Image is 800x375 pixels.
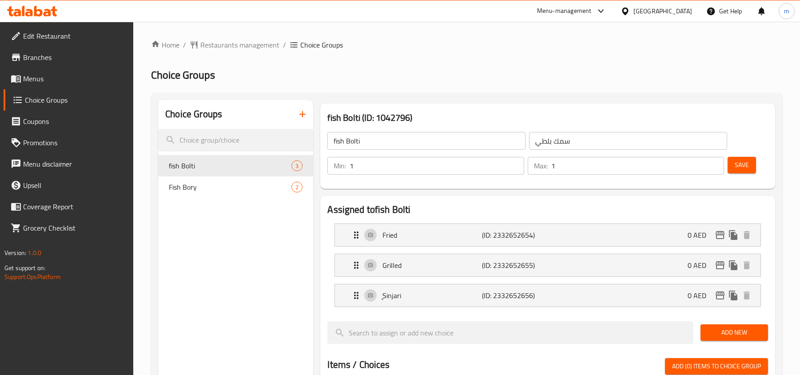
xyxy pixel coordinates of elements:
[158,129,313,152] input: search
[291,160,302,171] div: Choices
[4,111,134,132] a: Coupons
[688,260,713,271] p: 0 AED
[327,203,768,216] h2: Assigned to fish Bolti
[200,40,279,50] span: Restaurants management
[633,6,692,16] div: [GEOGRAPHIC_DATA]
[4,175,134,196] a: Upsell
[482,260,548,271] p: (ID: 2332652655)
[151,40,782,50] nav: breadcrumb
[727,259,740,272] button: duplicate
[327,250,768,280] li: Expand
[482,230,548,240] p: (ID: 2332652654)
[23,52,127,63] span: Branches
[4,25,134,47] a: Edit Restaurant
[713,259,727,272] button: edit
[4,196,134,217] a: Coverage Report
[190,40,279,50] a: Restaurants management
[327,321,693,344] input: search
[23,223,127,233] span: Grocery Checklist
[23,116,127,127] span: Coupons
[382,260,482,271] p: Grilled
[23,137,127,148] span: Promotions
[4,153,134,175] a: Menu disclaimer
[151,40,179,50] a: Home
[4,262,45,274] span: Get support on:
[728,157,756,173] button: Save
[727,228,740,242] button: duplicate
[25,95,127,105] span: Choice Groups
[23,180,127,191] span: Upsell
[23,73,127,84] span: Menus
[335,254,760,276] div: Expand
[335,284,760,307] div: Expand
[23,159,127,169] span: Menu disclaimer
[169,160,291,171] span: fish Bolti
[28,247,41,259] span: 1.0.0
[4,89,134,111] a: Choice Groups
[708,327,761,338] span: Add New
[291,182,302,192] div: Choices
[300,40,343,50] span: Choice Groups
[165,108,222,121] h2: Choice Groups
[740,259,753,272] button: delete
[4,271,61,283] a: Support.OpsPlatform
[23,201,127,212] span: Coverage Report
[713,228,727,242] button: edit
[784,6,789,16] span: m
[4,68,134,89] a: Menus
[23,31,127,41] span: Edit Restaurant
[151,65,215,85] span: Choice Groups
[292,162,302,170] span: 3
[158,176,313,198] div: Fish Bory2
[4,247,26,259] span: Version:
[713,289,727,302] button: edit
[4,132,134,153] a: Promotions
[327,280,768,311] li: Expand
[335,224,760,246] div: Expand
[700,324,768,341] button: Add New
[740,289,753,302] button: delete
[169,182,291,192] span: Fish Bory
[334,160,346,171] p: Min:
[482,290,548,301] p: (ID: 2332652656)
[183,40,186,50] li: /
[158,155,313,176] div: fish Bolti3
[534,160,548,171] p: Max:
[382,230,482,240] p: Fried
[292,183,302,191] span: 2
[327,111,768,125] h3: fish Bolti (ID: 1042796)
[688,230,713,240] p: 0 AED
[327,358,390,371] h2: Items / Choices
[735,160,749,171] span: Save
[727,289,740,302] button: duplicate
[382,290,482,301] p: ٍSinjari
[537,6,592,16] div: Menu-management
[4,47,134,68] a: Branches
[740,228,753,242] button: delete
[688,290,713,301] p: 0 AED
[665,358,768,375] button: Add (0) items to choice group
[327,220,768,250] li: Expand
[672,361,761,372] span: Add (0) items to choice group
[283,40,286,50] li: /
[4,217,134,239] a: Grocery Checklist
